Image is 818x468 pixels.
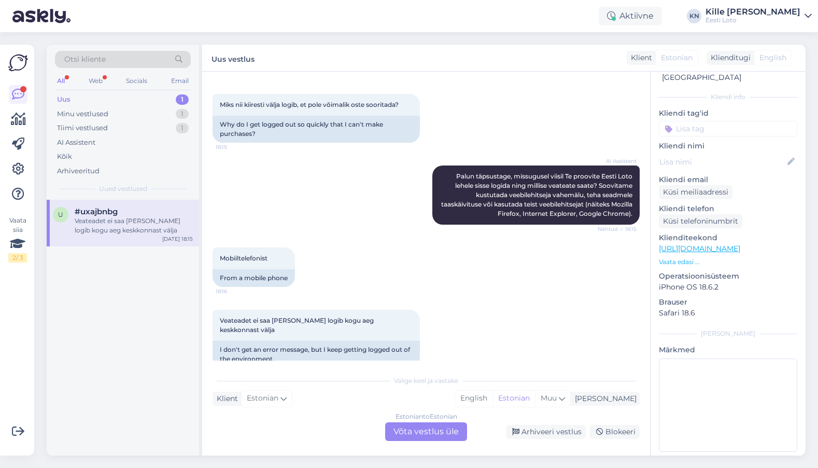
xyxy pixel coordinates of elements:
[176,109,189,119] div: 1
[220,316,375,334] span: Veateadet ei saa [PERSON_NAME] logib kogu aeg keskkonnast välja
[57,137,95,148] div: AI Assistent
[706,8,800,16] div: Kille [PERSON_NAME]
[659,232,797,243] p: Klienditeekond
[57,109,108,119] div: Minu vestlused
[57,94,70,105] div: Uus
[216,143,255,151] span: 18:15
[492,391,535,406] div: Estonian
[598,225,637,233] span: Nähtud ✓ 18:15
[213,116,420,143] div: Why do I get logged out so quickly that I can't make purchases?
[213,393,238,404] div: Klient
[659,329,797,338] div: [PERSON_NAME]
[659,345,797,355] p: Märkmed
[8,53,28,73] img: Askly Logo
[659,141,797,152] p: Kliendi nimi
[247,393,278,404] span: Estonian
[57,152,72,162] div: Kõik
[599,7,662,25] div: Aktiivne
[590,425,640,439] div: Blokeeri
[627,52,652,63] div: Klient
[162,235,193,243] div: [DATE] 18:15
[213,269,295,287] div: From a mobile phone
[124,74,149,88] div: Socials
[659,308,797,319] p: Safari 18.6
[176,123,189,133] div: 1
[8,253,27,263] div: 2 / 3
[57,166,100,176] div: Arhiveeritud
[659,174,797,185] p: Kliendi email
[441,172,634,217] span: Palun täpsustage, missugusel viisil Te proovite Eesti Loto lehele sisse logida ning millise veate...
[659,271,797,282] p: Operatsioonisüsteem
[541,393,557,403] span: Muu
[659,244,740,253] a: [URL][DOMAIN_NAME]
[87,74,105,88] div: Web
[659,156,785,168] input: Lisa nimi
[659,121,797,136] input: Lisa tag
[659,92,797,102] div: Kliendi info
[571,393,637,404] div: [PERSON_NAME]
[659,297,797,308] p: Brauser
[213,376,640,386] div: Valige keel ja vastake
[220,101,399,108] span: Miks nii kiiresti välja logib, et pole võimalik oste sooritada?
[598,157,637,165] span: AI Assistent
[706,8,812,24] a: Kille [PERSON_NAME]Eesti Loto
[58,211,63,218] span: u
[216,287,255,295] span: 18:16
[169,74,191,88] div: Email
[659,203,797,214] p: Kliendi telefon
[213,341,420,368] div: I don't get an error message, but I keep getting logged out of the environment.
[8,216,27,263] div: Vaata siia
[75,216,193,235] div: Veateadet ei saa [PERSON_NAME] logib kogu aeg keskkonnast välja
[707,52,751,63] div: Klienditugi
[211,51,255,65] label: Uus vestlus
[659,185,732,199] div: Küsi meiliaadressi
[661,52,693,63] span: Estonian
[687,9,701,23] div: KN
[385,422,467,441] div: Võta vestlus üle
[506,425,586,439] div: Arhiveeri vestlus
[57,123,108,133] div: Tiimi vestlused
[662,61,787,83] div: [GEOGRAPHIC_DATA], [GEOGRAPHIC_DATA]
[455,391,492,406] div: English
[659,108,797,119] p: Kliendi tag'id
[396,412,457,421] div: Estonian to Estonian
[659,214,742,228] div: Küsi telefoninumbrit
[220,254,267,262] span: Mobiiltelefonist
[64,54,106,65] span: Otsi kliente
[99,184,147,194] span: Uued vestlused
[659,282,797,293] p: iPhone OS 18.6.2
[55,74,67,88] div: All
[659,257,797,267] p: Vaata edasi ...
[706,16,800,24] div: Eesti Loto
[759,52,786,63] span: English
[75,207,118,216] span: #uxajbnbg
[176,94,189,105] div: 1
